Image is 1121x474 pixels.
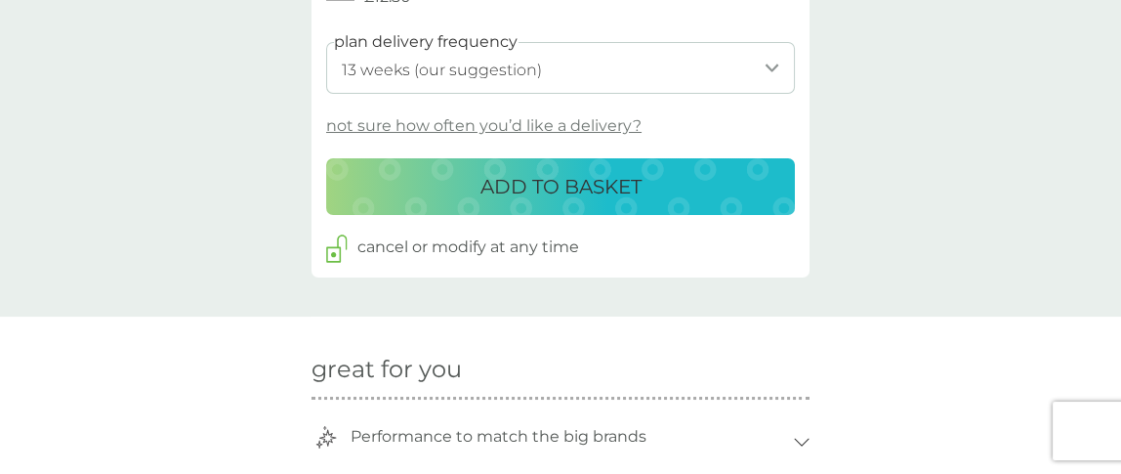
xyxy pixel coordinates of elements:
[326,113,642,139] p: not sure how often you’d like a delivery?
[326,158,795,215] button: ADD TO BASKET
[480,171,642,202] p: ADD TO BASKET
[315,426,338,449] img: trophey-icon.svg
[357,235,579,260] p: cancel or modify at any time
[341,414,656,459] p: Performance to match the big brands
[334,29,518,55] label: plan delivery frequency
[311,356,810,384] h2: great for you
